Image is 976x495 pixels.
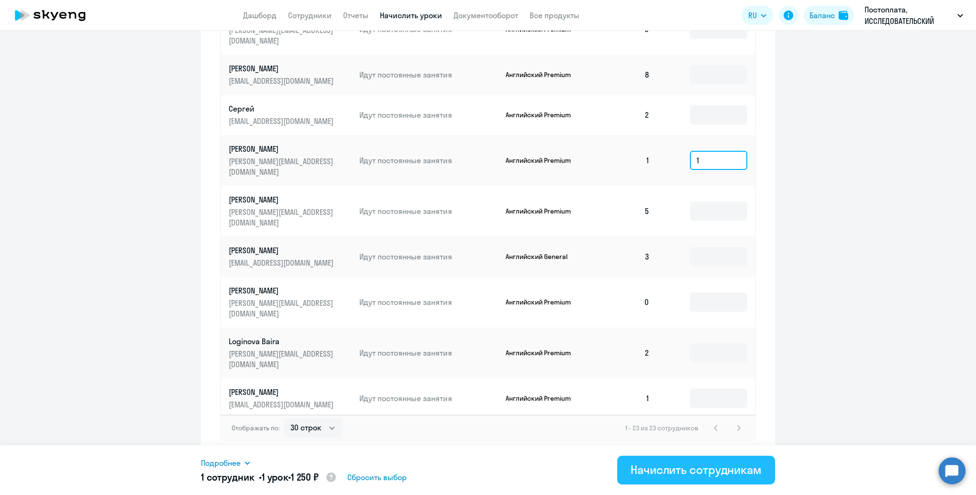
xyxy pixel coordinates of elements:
[291,471,319,483] span: 1 250 ₽
[229,63,336,74] p: [PERSON_NAME]
[229,349,336,370] p: [PERSON_NAME][EMAIL_ADDRESS][DOMAIN_NAME]
[631,462,762,477] div: Начислить сотрудникам
[359,297,498,307] p: Идут постоянные занятия
[359,69,498,80] p: Идут постоянные занятия
[229,194,352,228] a: [PERSON_NAME][PERSON_NAME][EMAIL_ADDRESS][DOMAIN_NAME]
[229,207,336,228] p: [PERSON_NAME][EMAIL_ADDRESS][DOMAIN_NAME]
[590,327,657,378] td: 2
[590,378,657,418] td: 1
[742,6,773,25] button: RU
[229,336,352,370] a: Loginova Baira[PERSON_NAME][EMAIL_ADDRESS][DOMAIN_NAME]
[590,95,657,135] td: 2
[229,387,336,397] p: [PERSON_NAME]
[748,10,757,21] span: RU
[865,4,954,27] p: Постоплата, ИССЛЕДОВАТЕЛЬСКИЙ ЦЕНТР [GEOGRAPHIC_DATA], ООО
[229,144,352,177] a: [PERSON_NAME][PERSON_NAME][EMAIL_ADDRESS][DOMAIN_NAME]
[359,155,498,166] p: Идут постоянные занятия
[359,206,498,216] p: Идут постоянные занятия
[229,399,336,410] p: [EMAIL_ADDRESS][DOMAIN_NAME]
[343,11,368,20] a: Отчеты
[229,144,336,154] p: [PERSON_NAME]
[229,25,336,46] p: [PERSON_NAME][EMAIL_ADDRESS][DOMAIN_NAME]
[506,298,577,306] p: Английский Premium
[229,63,352,86] a: [PERSON_NAME][EMAIL_ADDRESS][DOMAIN_NAME]
[590,236,657,277] td: 3
[229,103,336,114] p: Cергей
[288,11,332,20] a: Сотрудники
[617,456,775,484] button: Начислить сотрудникам
[839,11,848,20] img: balance
[506,252,577,261] p: Английский General
[229,103,352,126] a: Cергей[EMAIL_ADDRESS][DOMAIN_NAME]
[201,457,241,469] span: Подробнее
[229,245,352,268] a: [PERSON_NAME][EMAIL_ADDRESS][DOMAIN_NAME]
[229,76,336,86] p: [EMAIL_ADDRESS][DOMAIN_NAME]
[506,349,577,357] p: Английский Premium
[590,55,657,95] td: 8
[506,111,577,119] p: Английский Premium
[860,4,968,27] button: Постоплата, ИССЛЕДОВАТЕЛЬСКИЙ ЦЕНТР [GEOGRAPHIC_DATA], ООО
[530,11,579,20] a: Все продукты
[359,348,498,358] p: Идут постоянные занятия
[229,387,352,410] a: [PERSON_NAME][EMAIL_ADDRESS][DOMAIN_NAME]
[232,424,280,432] span: Отображать по:
[229,285,352,319] a: [PERSON_NAME][PERSON_NAME][EMAIL_ADDRESS][DOMAIN_NAME]
[625,424,699,432] span: 1 - 23 из 23 сотрудников
[380,11,442,20] a: Начислить уроки
[229,285,336,296] p: [PERSON_NAME]
[810,10,835,21] div: Баланс
[506,156,577,165] p: Английский Premium
[506,207,577,215] p: Английский Premium
[804,6,854,25] button: Балансbalance
[590,135,657,186] td: 1
[262,471,288,483] span: 1 урок
[229,194,336,205] p: [PERSON_NAME]
[229,245,336,256] p: [PERSON_NAME]
[229,116,336,126] p: [EMAIL_ADDRESS][DOMAIN_NAME]
[454,11,518,20] a: Документооборот
[506,70,577,79] p: Английский Premium
[590,277,657,327] td: 0
[229,156,336,177] p: [PERSON_NAME][EMAIL_ADDRESS][DOMAIN_NAME]
[359,110,498,120] p: Идут постоянные занятия
[243,11,277,20] a: Дашборд
[506,394,577,403] p: Английский Premium
[201,471,337,485] h5: 1 сотрудник • •
[359,393,498,404] p: Идут постоянные занятия
[229,336,336,347] p: Loginova Baira
[347,472,407,483] span: Сбросить выбор
[359,251,498,262] p: Идут постоянные занятия
[590,186,657,236] td: 5
[229,298,336,319] p: [PERSON_NAME][EMAIL_ADDRESS][DOMAIN_NAME]
[229,258,336,268] p: [EMAIL_ADDRESS][DOMAIN_NAME]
